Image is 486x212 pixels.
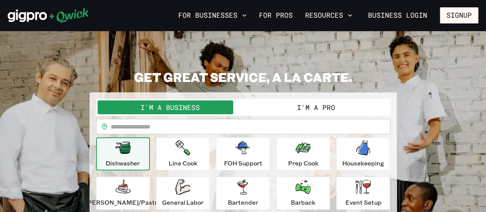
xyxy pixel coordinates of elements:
a: For Pros [256,9,296,22]
button: [PERSON_NAME]/Pastry [96,177,150,210]
button: Resources [302,9,355,22]
button: Event Setup [336,177,390,210]
button: For Businesses [175,9,250,22]
p: Barback [291,198,315,207]
p: FOH Support [224,159,262,168]
button: I'm a Pro [243,100,389,114]
button: I'm a Business [98,100,243,114]
h2: GET GREAT SERVICE, A LA CARTE. [90,69,397,85]
button: Barback [276,177,330,210]
button: Dishwasher [96,137,150,170]
button: Bartender [216,177,270,210]
p: General Labor [162,198,204,207]
button: Housekeeping [336,137,390,170]
button: Prep Cook [276,137,330,170]
p: Prep Cook [288,159,318,168]
p: [PERSON_NAME]/Pastry [85,198,161,207]
p: Event Setup [345,198,381,207]
p: Housekeeping [342,159,384,168]
button: Line Cook [156,137,210,170]
button: FOH Support [216,137,270,170]
button: Signup [440,7,478,23]
button: General Labor [156,177,210,210]
a: Business Login [362,7,434,23]
p: Line Cook [169,159,197,168]
p: Dishwasher [106,159,140,168]
p: Bartender [228,198,258,207]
